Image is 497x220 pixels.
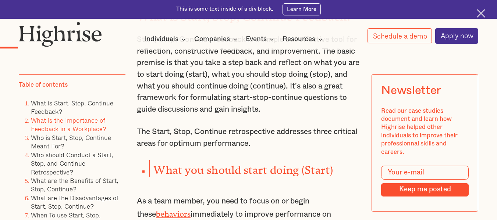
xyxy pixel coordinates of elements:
div: Companies [194,35,239,44]
div: Newsletter [381,84,441,98]
img: Highrise logo [19,22,102,47]
a: Apply now [435,28,479,44]
a: Who is Start, Stop, Continue Meant For? [31,133,111,151]
div: Events [246,35,276,44]
div: Resources [283,35,325,44]
div: Read our case studies document and learn how Highrise helped other individuals to improve their p... [381,107,469,156]
a: Schedule a demo [368,28,432,43]
div: Resources [283,35,315,44]
div: Table of contents [19,81,68,89]
input: Keep me posted [381,184,469,196]
a: behaviors [156,210,191,214]
div: Individuals [144,35,188,44]
div: Events [246,35,267,44]
div: Individuals [144,35,178,44]
a: Who should Conduct a Start, Stop, and Continue Retrospective? [31,150,113,177]
input: Your e-mail [381,166,469,180]
div: This is some text inside of a div block. [176,6,273,13]
a: What are the Disadvantages of Start, Stop, Continue? [31,193,118,211]
a: What are the Benefits of Start, Stop, Continue? [31,176,118,194]
a: What is Start, Stop, Continue Feedback? [31,98,113,116]
img: Cross icon [477,9,485,18]
div: Companies [194,35,230,44]
p: Start, Stop, Continue feedback is a simple but effective tool for reflection, constructive feedba... [137,34,360,115]
a: Learn More [283,3,321,15]
a: What is the Importance of Feedback in a Workplace? [31,115,106,134]
form: Modal Form [381,166,469,196]
p: The Start, Stop, Continue retrospective addresses three critical areas for optimum performance. [137,126,360,149]
strong: What you should start doing (Start) [153,164,333,171]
